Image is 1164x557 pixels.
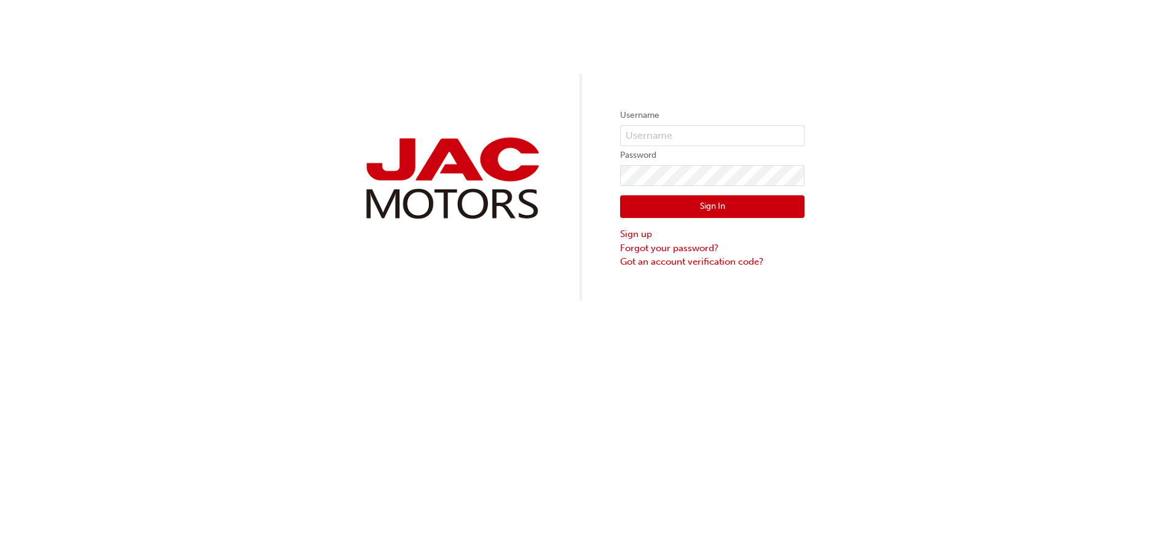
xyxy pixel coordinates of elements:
label: Username [620,108,804,123]
a: Got an account verification code? [620,255,804,269]
label: Password [620,148,804,163]
a: Sign up [620,227,804,241]
img: jac-portal [360,133,544,224]
button: Sign In [620,195,804,219]
input: Username [620,125,804,146]
a: Forgot your password? [620,241,804,255]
